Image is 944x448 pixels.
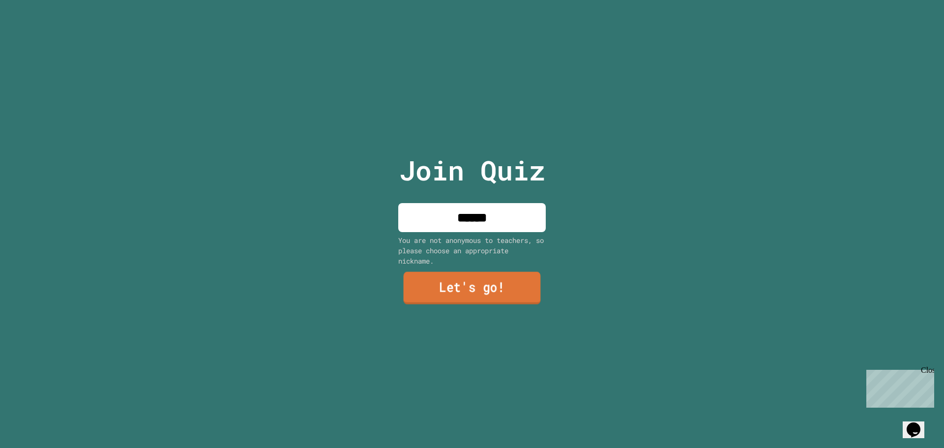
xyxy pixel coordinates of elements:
p: Join Quiz [399,150,545,191]
iframe: chat widget [862,366,934,408]
a: Let's go! [404,272,541,304]
div: Chat with us now!Close [4,4,68,62]
div: You are not anonymous to teachers, so please choose an appropriate nickname. [398,235,546,266]
iframe: chat widget [903,409,934,438]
